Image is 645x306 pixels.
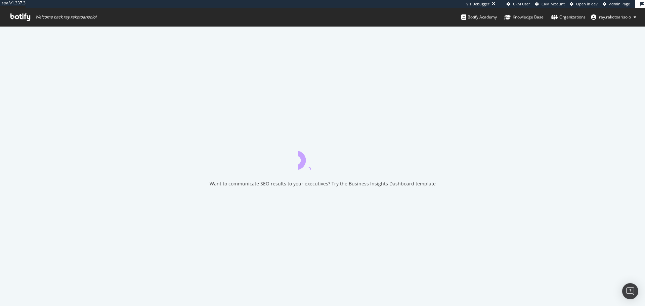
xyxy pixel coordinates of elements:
[507,1,530,7] a: CRM User
[576,1,598,6] span: Open in dev
[298,145,347,170] div: animation
[461,14,497,20] div: Botify Academy
[210,180,436,187] div: Want to communicate SEO results to your executives? Try the Business Insights Dashboard template
[461,8,497,26] a: Botify Academy
[609,1,630,6] span: Admin Page
[513,1,530,6] span: CRM User
[504,14,544,20] div: Knowledge Base
[551,8,586,26] a: Organizations
[603,1,630,7] a: Admin Page
[466,1,490,7] div: Viz Debugger:
[599,14,631,20] span: ray.rakotoarisolo
[535,1,565,7] a: CRM Account
[542,1,565,6] span: CRM Account
[35,14,96,20] span: Welcome back, ray.rakotoarisolo !
[570,1,598,7] a: Open in dev
[622,283,638,299] div: Open Intercom Messenger
[504,8,544,26] a: Knowledge Base
[551,14,586,20] div: Organizations
[586,12,642,23] button: ray.rakotoarisolo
